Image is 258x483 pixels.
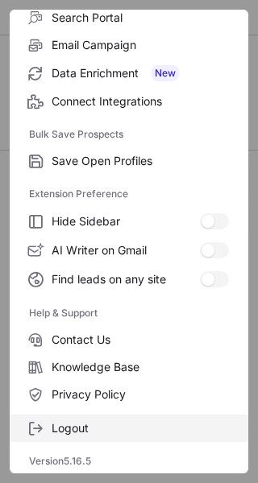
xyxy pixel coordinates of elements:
[10,207,248,236] label: Hide Sidebar
[10,448,248,474] div: Version 5.16.5
[10,381,248,408] label: Privacy Policy
[10,265,248,294] label: Find leads on any site
[10,415,248,442] label: Logout
[10,31,248,59] label: Email Campaign
[29,181,229,207] label: Extension Preference
[52,243,200,258] span: AI Writer on Gmail
[52,332,229,347] span: Contact Us
[10,59,248,88] label: Data Enrichment New
[10,236,248,265] label: AI Writer on Gmail
[52,214,200,229] span: Hide Sidebar
[52,272,200,287] span: Find leads on any site
[152,65,179,81] span: New
[10,88,248,115] label: Connect Integrations
[52,38,229,52] span: Email Campaign
[52,421,229,436] span: Logout
[10,353,248,381] label: Knowledge Base
[52,10,229,25] span: Search Portal
[52,360,229,374] span: Knowledge Base
[52,387,229,402] span: Privacy Policy
[29,122,229,147] label: Bulk Save Prospects
[52,154,229,168] span: Save Open Profiles
[10,326,248,353] label: Contact Us
[29,300,229,326] label: Help & Support
[10,4,248,31] label: Search Portal
[52,94,229,109] span: Connect Integrations
[10,147,248,175] label: Save Open Profiles
[52,65,229,81] span: Data Enrichment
